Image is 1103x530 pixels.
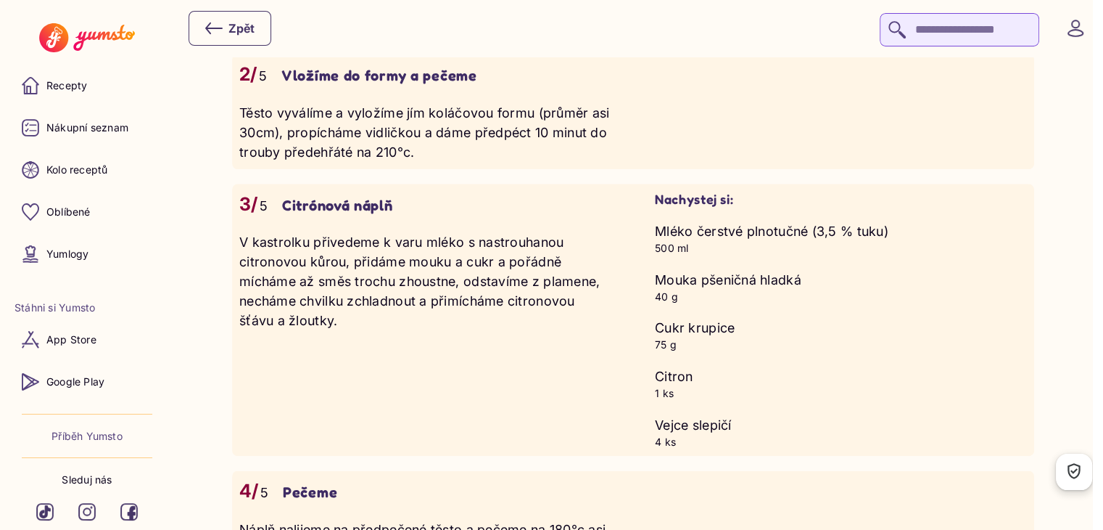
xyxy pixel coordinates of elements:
[51,429,123,444] a: Příběh Yumsto
[189,11,271,46] button: Zpět
[239,191,258,219] p: 3/
[15,301,160,315] li: Stáhni si Yumsto
[260,196,268,216] p: 5
[655,290,1027,304] p: 40 g
[283,484,337,502] p: Pečeme
[46,205,91,219] p: Oblíbené
[239,478,259,505] p: 4/
[259,66,267,86] p: 5
[62,473,112,487] p: Sleduj nás
[282,197,393,215] p: Citrónová náplň
[46,375,104,389] p: Google Play
[260,483,268,502] p: 5
[46,78,87,93] p: Recepty
[15,68,160,103] a: Recepty
[239,103,611,162] p: Těsto vyválíme a vyložíme jím koláčovou formu (průměr asi 30cm), propícháme vidličkou a dáme před...
[46,163,108,177] p: Kolo receptů
[655,191,1027,208] h3: Nachystej si:
[15,152,160,187] a: Kolo receptů
[655,415,1027,435] p: Vejce slepičí
[655,367,1027,386] p: Citron
[281,67,477,85] p: Vložíme do formy a pečeme
[655,435,1027,449] p: 4 ks
[239,61,257,89] p: 2/
[15,322,160,357] a: App Store
[15,195,160,229] a: Oblíbené
[655,241,1027,256] p: 500 ml
[15,364,160,399] a: Google Play
[205,20,255,37] div: Zpět
[655,318,1027,338] p: Cukr krupice
[655,386,1027,401] p: 1 ks
[655,338,1027,352] p: 75 g
[239,232,611,330] p: V kastrolku přivedeme k varu mléko s nastrouhanou citronovou kůrou, přidáme mouku a cukr a pořádn...
[46,333,96,347] p: App Store
[655,221,1027,241] p: Mléko čerstvé plnotučné (3,5 % tuku)
[15,110,160,145] a: Nákupní seznam
[46,247,88,261] p: Yumlogy
[655,270,1027,290] p: Mouka pšeničná hladká
[46,121,128,135] p: Nákupní seznam
[39,23,134,52] img: Yumsto logo
[15,237,160,272] a: Yumlogy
